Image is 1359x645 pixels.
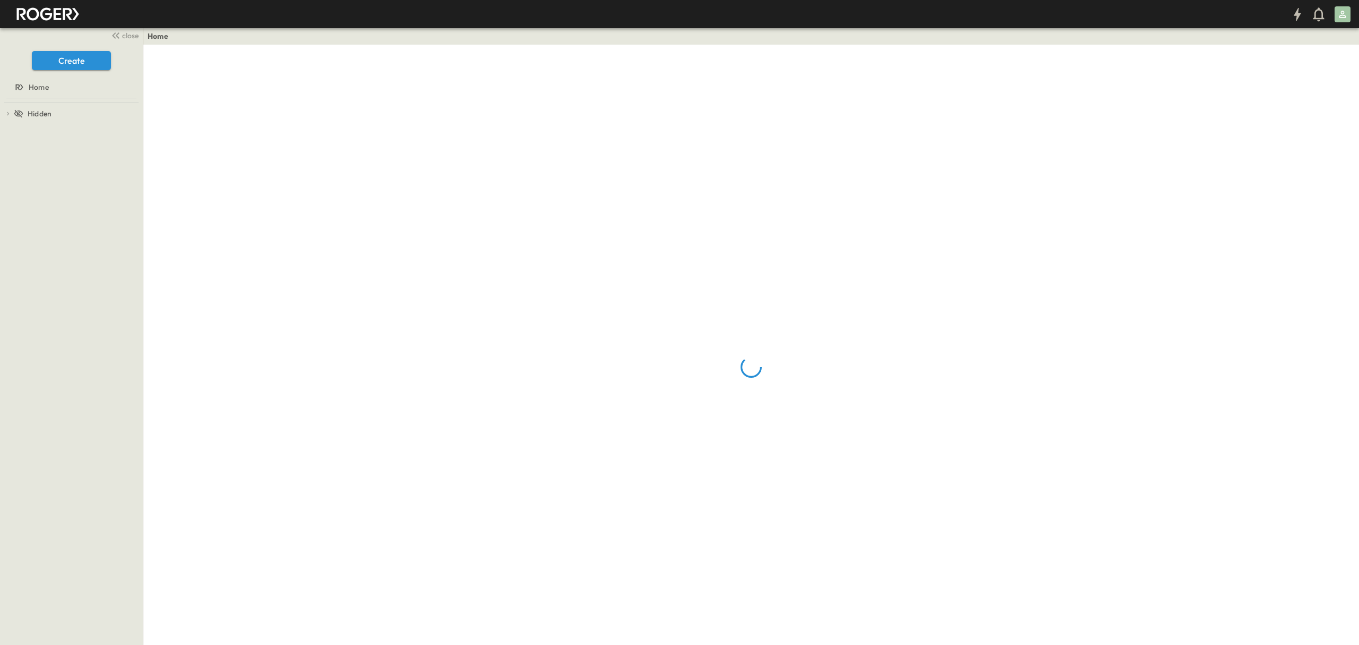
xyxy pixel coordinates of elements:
span: close [122,30,139,41]
button: Create [32,51,111,70]
a: Home [148,31,168,41]
span: Home [29,82,49,92]
nav: breadcrumbs [148,31,175,41]
button: close [107,28,141,43]
span: Hidden [28,108,51,119]
a: Home [2,80,139,95]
